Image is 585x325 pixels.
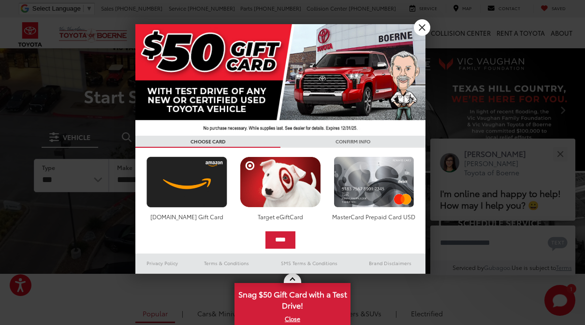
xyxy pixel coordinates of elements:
[237,212,323,221] div: Target eGiftCard
[237,156,323,208] img: targetcard.png
[144,156,230,208] img: amazoncard.png
[355,257,425,269] a: Brand Disclaimers
[144,212,230,221] div: [DOMAIN_NAME] Gift Card
[135,257,190,269] a: Privacy Policy
[263,257,355,269] a: SMS Terms & Conditions
[235,284,350,313] span: Snag $50 Gift Card with a Test Drive!
[190,257,263,269] a: Terms & Conditions
[331,212,417,221] div: MasterCard Prepaid Card USD
[135,136,280,148] h3: CHOOSE CARD
[135,24,425,136] img: 42635_top_851395.jpg
[331,156,417,208] img: mastercard.png
[280,136,425,148] h3: CONFIRM INFO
